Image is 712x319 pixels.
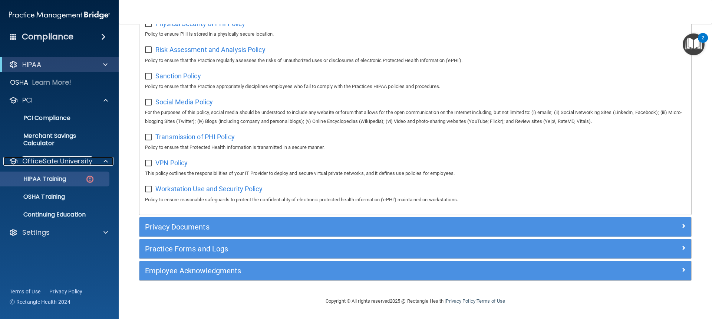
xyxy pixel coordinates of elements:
p: Learn More! [32,78,72,87]
div: 2 [702,38,704,48]
a: PCI [9,96,108,105]
p: HIPAA [22,60,41,69]
p: Merchant Savings Calculator [5,132,106,147]
h5: Employee Acknowledgments [145,267,548,275]
p: PCI Compliance [5,114,106,122]
span: Workstation Use and Security Policy [155,185,263,193]
span: Risk Assessment and Analysis Policy [155,46,266,53]
a: Employee Acknowledgments [145,265,686,277]
a: Settings [9,228,108,237]
p: OfficeSafe University [22,157,92,166]
img: danger-circle.6113f641.png [85,175,95,184]
div: Copyright © All rights reserved 2025 @ Rectangle Health | | [280,289,551,313]
span: Sanction Policy [155,72,201,80]
p: OSHA [10,78,29,87]
p: HIPAA Training [5,175,66,183]
p: This policy outlines the responsibilities of your IT Provider to deploy and secure virtual privat... [145,169,686,178]
span: VPN Policy [155,159,188,167]
img: PMB logo [9,8,110,23]
span: Social Media Policy [155,98,213,106]
p: Continuing Education [5,211,106,218]
a: Privacy Policy [49,288,83,295]
a: Terms of Use [477,298,505,304]
a: OfficeSafe University [9,157,108,166]
a: Terms of Use [10,288,40,295]
p: PCI [22,96,33,105]
a: Privacy Documents [145,221,686,233]
span: Ⓒ Rectangle Health 2024 [10,298,70,306]
p: OSHA Training [5,193,65,201]
p: Policy to ensure that Protected Health Information is transmitted in a secure manner. [145,143,686,152]
p: Policy to ensure reasonable safeguards to protect the confidentiality of electronic protected hea... [145,195,686,204]
a: HIPAA [9,60,108,69]
a: Privacy Policy [446,298,475,304]
p: Policy to ensure that the Practice appropriately disciplines employees who fail to comply with th... [145,82,686,91]
p: Settings [22,228,50,237]
h4: Compliance [22,32,73,42]
span: Transmission of PHI Policy [155,133,235,141]
p: For the purposes of this policy, social media should be understood to include any website or foru... [145,108,686,126]
a: Practice Forms and Logs [145,243,686,255]
h5: Privacy Documents [145,223,548,231]
span: Physical Security of PHI Policy [155,20,245,27]
p: Policy to ensure that the Practice regularly assesses the risks of unauthorized uses or disclosur... [145,56,686,65]
p: Policy to ensure PHI is stored in a physically secure location. [145,30,686,39]
button: Open Resource Center, 2 new notifications [683,33,705,55]
h5: Practice Forms and Logs [145,245,548,253]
